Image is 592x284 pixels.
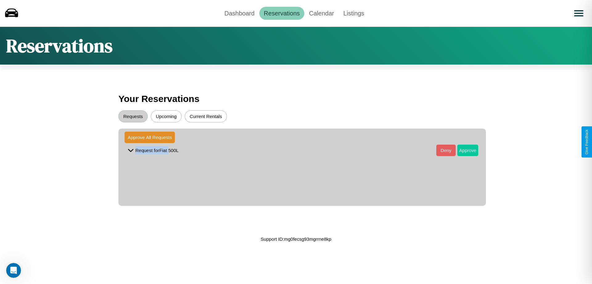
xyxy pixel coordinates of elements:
button: Upcoming [151,110,182,122]
a: Reservations [259,7,305,20]
button: Deny [436,145,456,156]
h1: Reservations [6,33,113,58]
h3: Your Reservations [118,91,474,107]
p: Support ID: mg0fecsg93mgrrne8kp [261,235,331,243]
button: Approve [457,145,478,156]
button: Current Rentals [185,110,227,122]
a: Dashboard [220,7,259,20]
button: Approve All Requests [125,132,175,143]
button: Open menu [570,5,587,22]
a: Listings [339,7,369,20]
p: Request for Fiat 500L [135,146,179,155]
div: Give Feedback [585,129,589,155]
a: Calendar [304,7,339,20]
iframe: Intercom live chat [6,263,21,278]
button: Requests [118,110,148,122]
